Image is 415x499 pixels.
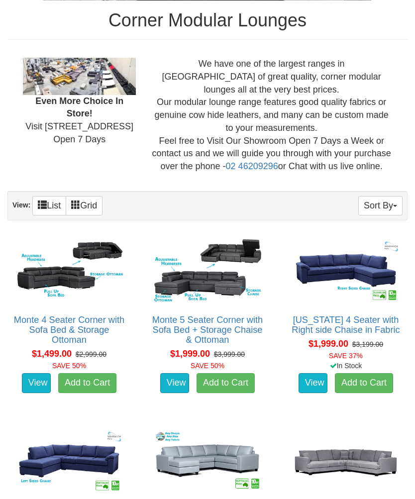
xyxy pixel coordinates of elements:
del: $3,999.00 [214,350,245,358]
del: $3,199.00 [352,340,383,348]
h1: Corner Modular Lounges [7,10,408,30]
img: Monte 4 Seater Corner with Sofa Bed & Storage Ottoman [13,236,125,305]
img: Showroom [23,58,136,95]
del: $2,999.00 [76,350,106,358]
b: Even More Choice In Store! [35,96,123,119]
span: $1,999.00 [170,349,210,359]
a: Monte 5 Seater Corner with Sofa Bed + Storage Chaise & Ottoman [152,315,263,345]
span: $1,999.00 [309,339,348,349]
a: Add to Cart [335,373,393,393]
a: View [160,373,189,393]
span: $1,499.00 [32,349,72,359]
a: View [22,373,51,393]
img: Toronto King Size 5 Seater Corner Lounge [290,426,402,496]
font: SAVE 37% [329,352,363,360]
a: [US_STATE] 4 Seater with Right side Chaise in Fabric [292,315,400,335]
div: In Stock [282,361,410,371]
a: 02 46209296 [226,161,278,171]
a: Grid [66,196,103,215]
a: Add to Cart [58,373,116,393]
img: Monte 5 Seater Corner with Sofa Bed + Storage Chaise & Ottoman [151,236,264,305]
strong: View: [12,201,30,209]
font: SAVE 50% [191,362,224,370]
a: Monte 4 Seater Corner with Sofa Bed & Storage Ottoman [14,315,124,345]
a: View [299,373,327,393]
button: Sort By [358,196,403,215]
img: Arizona 4 Seater with Left side Chaise in Fabric [13,426,125,496]
a: List [32,196,66,215]
img: Belmont 6 Seat Corner with Chaise in Fabric [151,426,264,496]
font: SAVE 50% [52,362,86,370]
div: Visit [STREET_ADDRESS] Open 7 Days [15,58,143,146]
div: We have one of the largest ranges in [GEOGRAPHIC_DATA] of great quality, corner modular lounges a... [143,58,400,173]
a: Add to Cart [197,373,255,393]
img: Arizona 4 Seater with Right side Chaise in Fabric [290,236,402,305]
